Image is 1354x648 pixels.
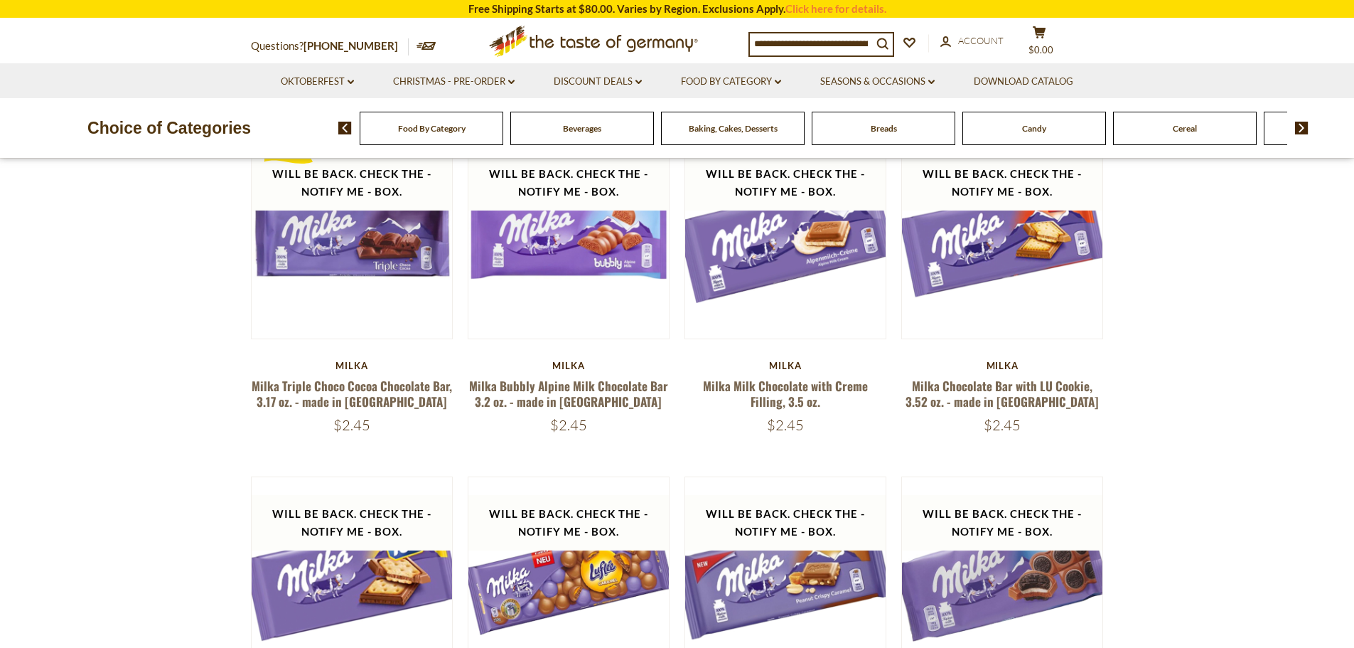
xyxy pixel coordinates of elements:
[684,360,887,371] div: Milka
[251,360,453,371] div: Milka
[333,416,370,434] span: $2.45
[820,74,935,90] a: Seasons & Occasions
[252,137,453,339] img: Milka
[767,416,804,434] span: $2.45
[554,74,642,90] a: Discount Deals
[902,137,1103,339] img: Milka
[468,137,670,339] img: Milka
[303,39,398,52] a: [PHONE_NUMBER]
[550,416,587,434] span: $2.45
[281,74,354,90] a: Oktoberfest
[1028,44,1053,55] span: $0.00
[338,122,352,134] img: previous arrow
[469,377,668,410] a: Milka Bubbly Alpine Milk Chocolate Bar 3.2 oz. - made in [GEOGRAPHIC_DATA]
[1173,123,1197,134] a: Cereal
[252,377,452,410] a: Milka Triple Choco Cocoa Chocolate Bar, 3.17 oz. - made in [GEOGRAPHIC_DATA]
[689,123,778,134] a: Baking, Cakes, Desserts
[393,74,515,90] a: Christmas - PRE-ORDER
[958,35,1004,46] span: Account
[1295,122,1309,134] img: next arrow
[785,2,886,15] a: Click here for details.
[984,416,1021,434] span: $2.45
[468,360,670,371] div: Milka
[1019,26,1061,61] button: $0.00
[703,377,868,410] a: Milka Milk Chocolate with Creme Filling, 3.5 oz.
[871,123,897,134] a: Breads
[563,123,601,134] a: Beverages
[681,74,781,90] a: Food By Category
[974,74,1073,90] a: Download Catalog
[901,360,1104,371] div: Milka
[906,377,1099,410] a: Milka Chocolate Bar with LU Cookie, 3.52 oz. - made in [GEOGRAPHIC_DATA]
[1022,123,1046,134] a: Candy
[251,37,409,55] p: Questions?
[940,33,1004,49] a: Account
[685,137,886,339] img: Milka
[398,123,466,134] a: Food By Category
